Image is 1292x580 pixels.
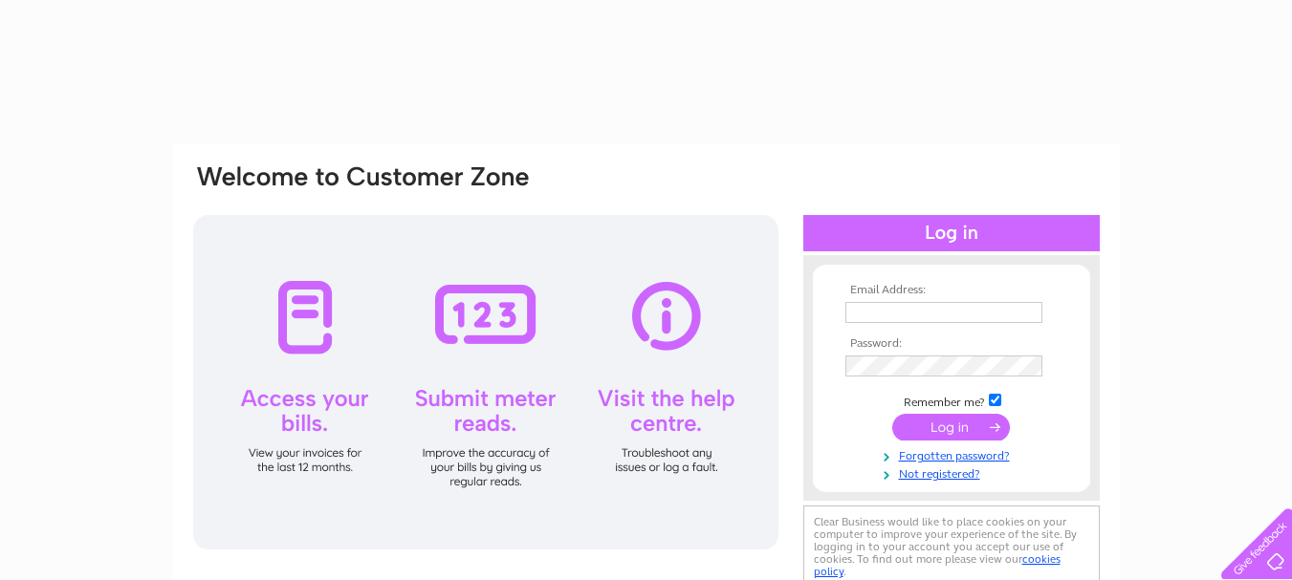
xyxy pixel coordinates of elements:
[814,552,1061,578] a: cookies policy
[892,414,1010,440] input: Submit
[841,391,1062,410] td: Remember me?
[845,445,1062,463] a: Forgotten password?
[841,337,1062,351] th: Password:
[845,463,1062,482] a: Not registered?
[841,284,1062,297] th: Email Address:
